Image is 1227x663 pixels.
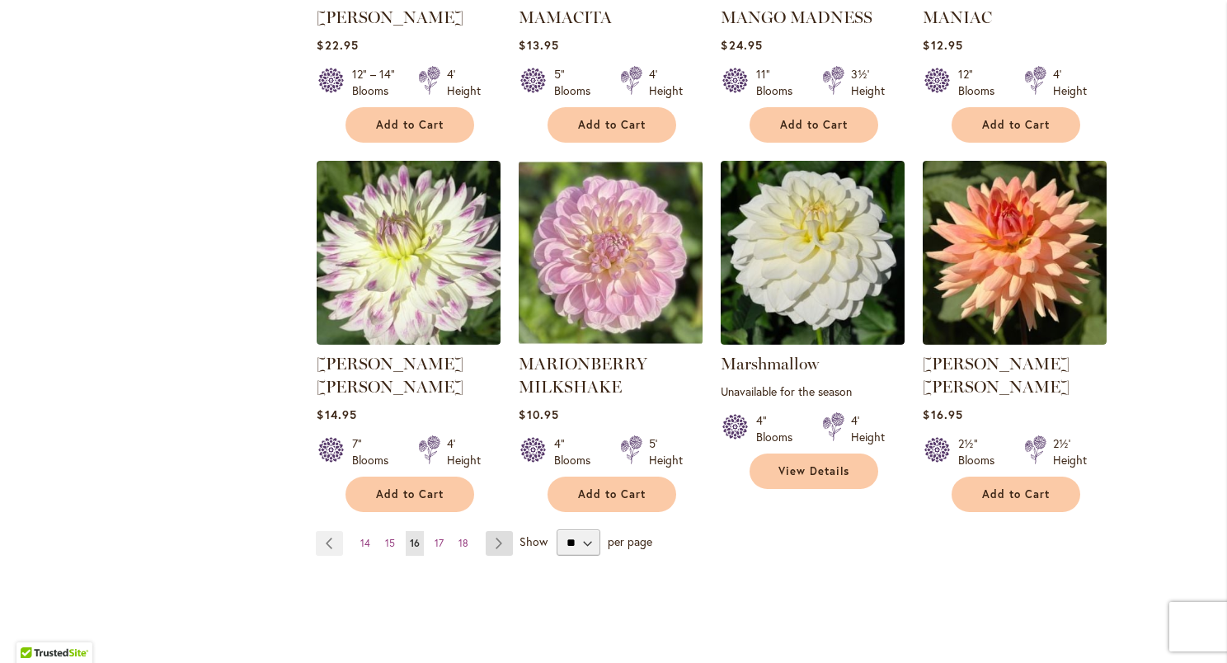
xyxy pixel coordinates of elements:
span: 17 [435,537,444,549]
span: $12.95 [923,37,962,53]
span: Add to Cart [578,487,646,501]
span: $16.95 [923,407,962,422]
span: per page [608,534,652,549]
div: 12" Blooms [958,66,1004,99]
div: 4' Height [447,435,481,468]
div: 12" – 14" Blooms [352,66,398,99]
a: View Details [750,454,878,489]
span: Show [519,534,548,549]
span: 14 [360,537,370,549]
a: Marshmallow [721,354,819,374]
div: 5' Height [649,435,683,468]
a: MANGO MADNESS [721,7,872,27]
div: 4' Height [447,66,481,99]
a: MARIONBERRY MILKSHAKE [519,354,647,397]
p: Unavailable for the season [721,383,905,399]
div: 4" Blooms [554,435,600,468]
span: 18 [458,537,468,549]
div: 11" Blooms [756,66,802,99]
span: Add to Cart [780,118,848,132]
button: Add to Cart [548,107,676,143]
a: MAMACITA [519,7,612,27]
a: MARIONBERRY MILKSHAKE [519,332,703,348]
span: $24.95 [721,37,762,53]
img: MARIONBERRY MILKSHAKE [519,161,703,345]
a: Mary Jo [923,332,1107,348]
iframe: Launch Accessibility Center [12,604,59,651]
a: 18 [454,531,472,556]
a: 17 [430,531,448,556]
div: 2½" Blooms [958,435,1004,468]
div: 4' Height [649,66,683,99]
span: $14.95 [317,407,356,422]
button: Add to Cart [952,477,1080,512]
span: Add to Cart [578,118,646,132]
div: 4" Blooms [756,412,802,445]
a: MANIAC [923,7,992,27]
span: $10.95 [519,407,558,422]
span: $22.95 [317,37,358,53]
a: [PERSON_NAME] [317,7,463,27]
div: 2½' Height [1053,435,1087,468]
span: Add to Cart [982,487,1050,501]
span: Add to Cart [376,118,444,132]
img: MARGARET ELLEN [317,161,501,345]
a: [PERSON_NAME] [PERSON_NAME] [923,354,1070,397]
div: 4' Height [851,412,885,445]
button: Add to Cart [750,107,878,143]
a: 14 [356,531,374,556]
button: Add to Cart [346,107,474,143]
span: Add to Cart [982,118,1050,132]
button: Add to Cart [952,107,1080,143]
a: 15 [381,531,399,556]
span: 15 [385,537,395,549]
div: 4' Height [1053,66,1087,99]
div: 3½' Height [851,66,885,99]
span: View Details [778,464,849,478]
button: Add to Cart [548,477,676,512]
a: [PERSON_NAME] [PERSON_NAME] [317,354,463,397]
img: Marshmallow [721,161,905,345]
div: 7" Blooms [352,435,398,468]
a: Marshmallow [721,332,905,348]
a: MARGARET ELLEN [317,332,501,348]
span: Add to Cart [376,487,444,501]
span: $13.95 [519,37,558,53]
button: Add to Cart [346,477,474,512]
div: 5" Blooms [554,66,600,99]
img: Mary Jo [923,161,1107,345]
span: 16 [410,537,420,549]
